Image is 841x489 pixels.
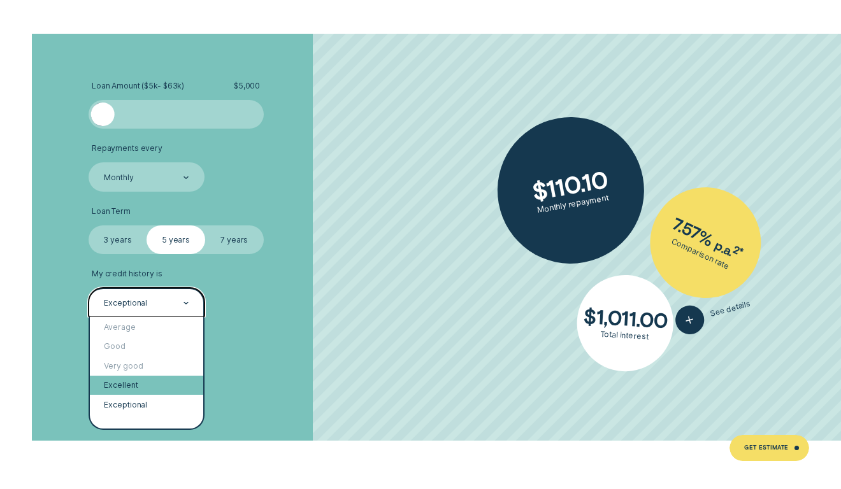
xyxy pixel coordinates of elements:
[104,298,147,308] div: Exceptional
[90,336,204,356] div: Good
[92,143,162,153] span: Repayments every
[90,317,204,337] div: Average
[92,81,184,90] span: Loan Amount ( $5k - $63k )
[709,299,751,319] span: See details
[90,356,204,376] div: Very good
[90,376,204,395] div: Excellent
[147,225,205,255] label: 5 years
[234,81,260,90] span: $ 5,000
[672,290,754,337] button: See details
[89,225,147,255] label: 3 years
[90,395,204,415] div: Exceptional
[730,435,809,461] a: Get Estimate
[205,225,264,255] label: 7 years
[92,206,131,216] span: Loan Term
[92,269,162,278] span: My credit history is
[104,173,133,182] div: Monthly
